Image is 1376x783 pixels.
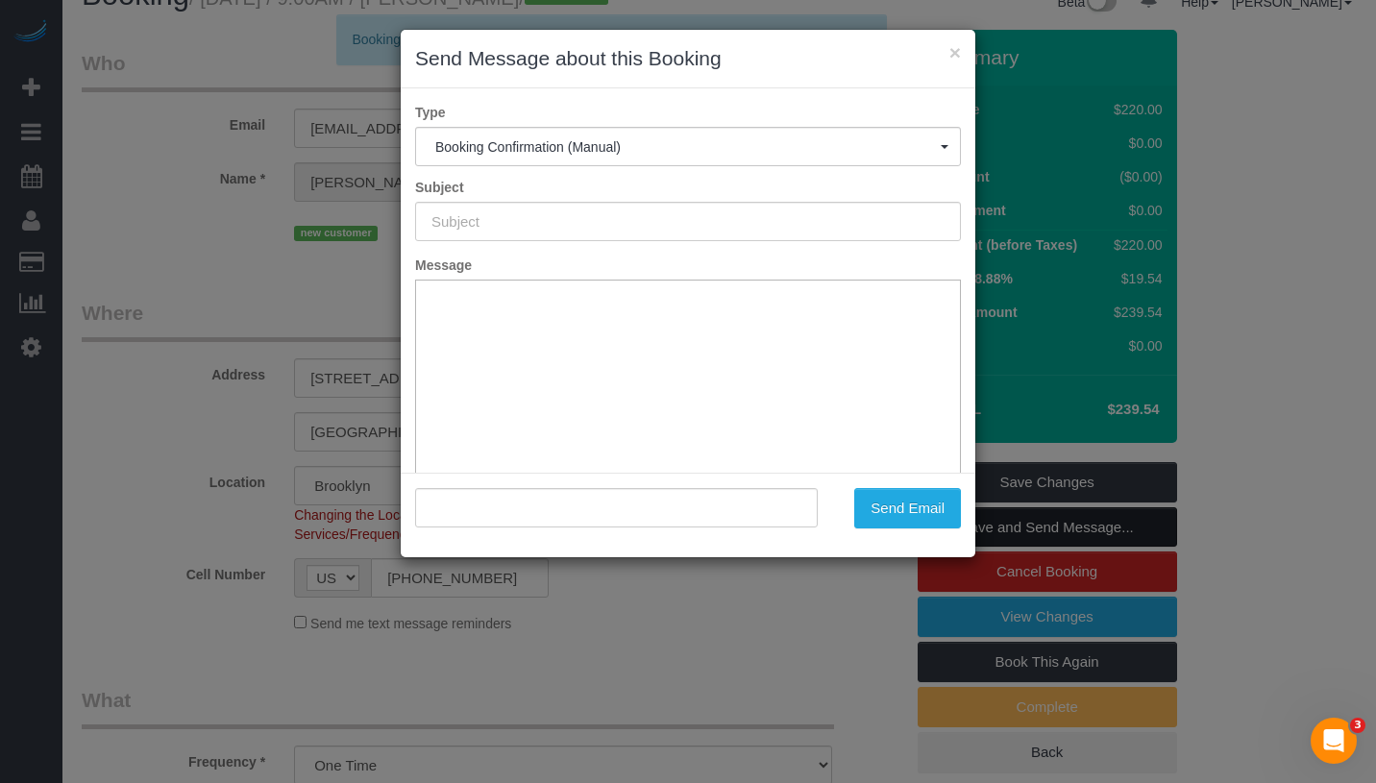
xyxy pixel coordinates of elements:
label: Subject [401,178,975,197]
iframe: Intercom live chat [1311,718,1357,764]
h3: Send Message about this Booking [415,44,961,73]
span: 3 [1350,718,1365,733]
input: Subject [415,202,961,241]
span: Booking Confirmation (Manual) [435,139,941,155]
button: Booking Confirmation (Manual) [415,127,961,166]
label: Message [401,256,975,275]
iframe: Rich Text Editor, editor1 [416,281,960,580]
button: × [949,42,961,62]
label: Type [401,103,975,122]
button: Send Email [854,488,961,528]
